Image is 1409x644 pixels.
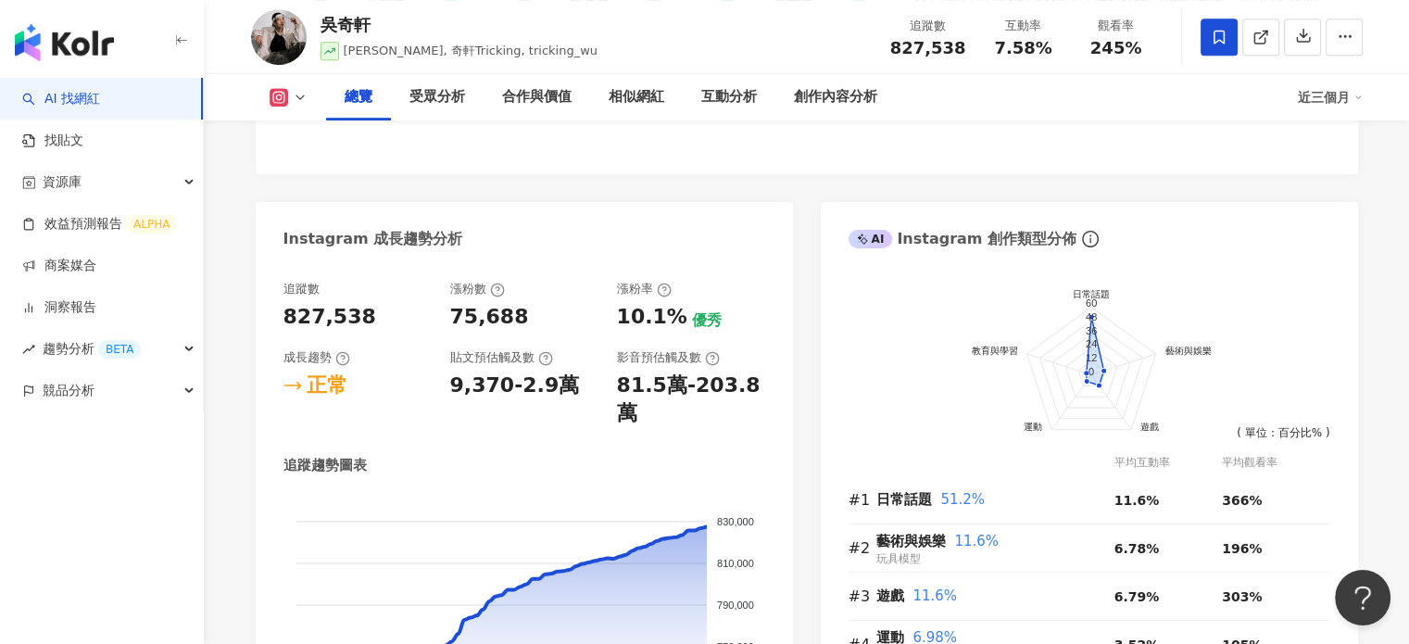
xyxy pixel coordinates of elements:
tspan: 830,000 [716,516,753,527]
div: 平均觀看率 [1222,454,1330,472]
div: #1 [849,488,876,511]
span: 6.79% [1114,589,1160,604]
span: 7.58% [994,39,1051,57]
div: BETA [98,340,141,359]
div: 互動分析 [701,86,757,108]
div: 漲粉率 [617,281,672,297]
a: 洞察報告 [22,298,96,317]
div: 追蹤趨勢圖表 [283,456,367,475]
div: 影音預估觸及數 [617,349,720,366]
div: 近三個月 [1298,82,1363,112]
div: 10.1% [617,303,687,332]
span: 11.6% [1114,493,1160,508]
a: 效益預測報告ALPHA [22,215,177,234]
div: 觀看率 [1081,17,1151,35]
div: 75,688 [450,303,529,332]
span: 玩具模型 [876,552,921,565]
div: 平均互動率 [1114,454,1222,472]
span: 366% [1222,493,1262,508]
tspan: 790,000 [716,600,753,611]
img: logo [15,24,114,61]
iframe: Help Scout Beacon - Open [1335,570,1390,625]
span: 藝術與娛樂 [876,533,946,549]
img: KOL Avatar [251,9,307,65]
div: 追蹤數 [890,17,966,35]
span: 遊戲 [876,587,904,604]
tspan: 810,000 [716,558,753,569]
div: 相似網紅 [609,86,664,108]
div: 漲粉數 [450,281,505,297]
div: 貼文預估觸及數 [450,349,553,366]
div: 81.5萬-203.8萬 [617,372,765,429]
text: 0 [1088,366,1093,377]
span: 11.6% [912,587,957,604]
span: 日常話題 [876,491,932,508]
span: [PERSON_NAME], 奇軒Tricking, tricking_wu [344,44,598,57]
span: 827,538 [890,38,966,57]
text: 遊戲 [1139,422,1158,432]
text: 藝術與娛樂 [1164,346,1211,356]
div: 追蹤數 [283,281,320,297]
div: 受眾分析 [409,86,465,108]
span: info-circle [1079,228,1101,250]
text: 教育與學習 [971,346,1017,356]
div: 創作內容分析 [794,86,877,108]
a: searchAI 找網紅 [22,90,100,108]
span: 競品分析 [43,370,94,411]
div: AI [849,230,893,248]
div: #3 [849,585,876,608]
div: #2 [849,537,876,560]
div: 9,370-2.9萬 [450,372,580,400]
span: 303% [1222,589,1262,604]
span: 51.2% [940,491,985,508]
span: rise [22,343,35,356]
text: 60 [1085,298,1096,309]
span: 11.6% [954,533,999,549]
text: 24 [1085,339,1096,350]
a: 找貼文 [22,132,83,150]
span: 資源庫 [43,161,82,203]
text: 48 [1085,311,1096,322]
div: 正常 [307,372,347,400]
span: 趨勢分析 [43,328,141,370]
div: 吳奇軒 [321,13,598,36]
text: 12 [1085,352,1096,363]
div: 優秀 [692,310,722,331]
div: 827,538 [283,303,376,332]
div: Instagram 創作類型分佈 [849,229,1076,249]
text: 運動 [1024,422,1042,432]
div: 互動率 [988,17,1059,35]
div: 合作與價值 [502,86,572,108]
text: 36 [1085,325,1096,336]
div: Instagram 成長趨勢分析 [283,229,463,249]
span: 245% [1090,39,1142,57]
span: 6.78% [1114,541,1160,556]
div: 總覽 [345,86,372,108]
text: 日常話題 [1073,290,1110,300]
a: 商案媒合 [22,257,96,275]
div: 成長趨勢 [283,349,350,366]
span: 196% [1222,541,1262,556]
